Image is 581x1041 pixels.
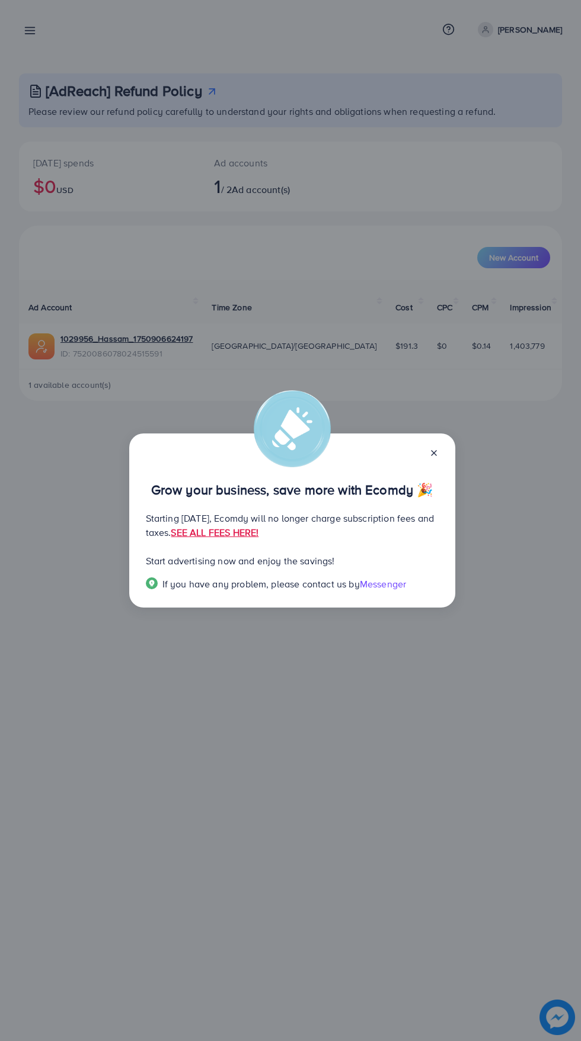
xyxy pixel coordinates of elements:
[146,554,439,568] p: Start advertising now and enjoy the savings!
[146,483,439,497] p: Grow your business, save more with Ecomdy 🎉
[146,577,158,589] img: Popup guide
[146,511,439,539] p: Starting [DATE], Ecomdy will no longer charge subscription fees and taxes.
[360,577,406,590] span: Messenger
[162,577,360,590] span: If you have any problem, please contact us by
[254,390,331,467] img: alert
[171,526,258,539] a: SEE ALL FEES HERE!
